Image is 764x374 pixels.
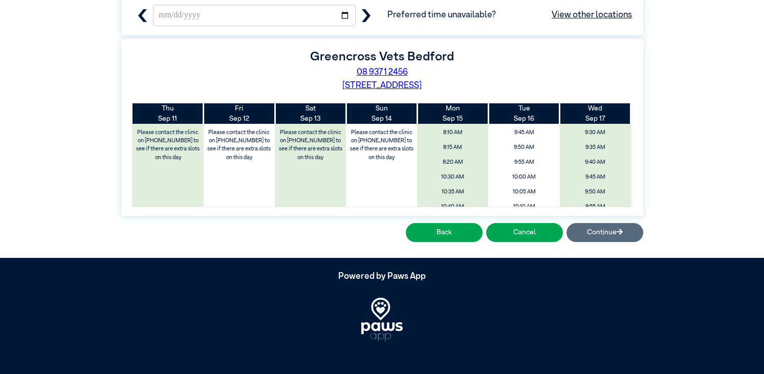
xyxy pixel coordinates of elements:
[488,103,559,124] th: Sep 16
[387,9,632,22] span: Preferred time unavailable?
[342,81,422,90] a: [STREET_ADDRESS]
[491,171,556,184] span: 10:00 AM
[406,223,483,242] button: Back
[133,103,204,124] th: Sep 11
[491,186,556,199] span: 10:05 AM
[205,126,274,164] label: Please contact the clinic on [PHONE_NUMBER] to see if there are extra slots on this day
[491,156,556,169] span: 9:55 AM
[563,186,628,199] span: 9:50 AM
[560,103,631,124] th: Sep 17
[346,103,417,124] th: Sep 14
[563,156,628,169] span: 9:40 AM
[347,126,417,164] label: Please contact the clinic on [PHONE_NUMBER] to see if there are extra slots on this day
[357,68,408,77] a: 08 9371 2456
[486,223,563,242] button: Cancel
[420,126,485,139] span: 8:10 AM
[563,171,628,184] span: 9:45 AM
[420,186,485,199] span: 10:35 AM
[491,126,556,139] span: 9:45 AM
[134,126,203,164] label: Please contact the clinic on [PHONE_NUMBER] to see if there are extra slots on this day
[491,141,556,154] span: 9:50 AM
[275,103,346,124] th: Sep 13
[491,201,556,213] span: 10:10 AM
[563,141,628,154] span: 9:35 AM
[361,298,403,341] img: PawsApp
[563,126,628,139] span: 9:30 AM
[204,103,275,124] th: Sep 12
[276,126,345,164] label: Please contact the clinic on [PHONE_NUMBER] to see if there are extra slots on this day
[420,141,485,154] span: 8:15 AM
[420,201,485,213] span: 10:40 AM
[420,156,485,169] span: 8:20 AM
[310,51,454,63] label: Greencross Vets Bedford
[420,171,485,184] span: 10:30 AM
[121,272,643,282] h5: Powered by Paws App
[552,9,632,22] a: View other locations
[417,103,488,124] th: Sep 15
[563,201,628,213] span: 9:55 AM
